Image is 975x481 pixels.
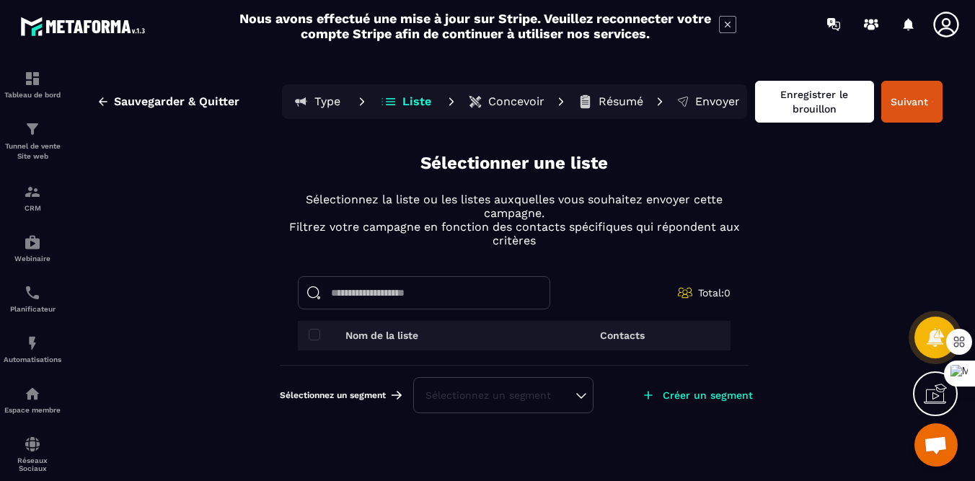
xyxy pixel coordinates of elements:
[600,330,645,341] p: Contacts
[24,234,41,251] img: automations
[345,330,418,341] p: Nom de la liste
[4,324,61,374] a: automationsautomationsAutomatisations
[663,389,753,401] p: Créer un segment
[40,23,71,35] div: v 4.0.25
[881,81,943,123] button: Suivant
[672,87,744,116] button: Envoyer
[488,94,544,109] p: Concevoir
[4,305,61,313] p: Planificateur
[280,389,386,401] span: Sélectionnez un segment
[280,220,749,247] p: Filtrez votre campagne en fonction des contacts spécifiques qui répondent aux critères
[374,87,439,116] button: Liste
[4,91,61,99] p: Tableau de bord
[4,406,61,414] p: Espace membre
[4,374,61,425] a: automationsautomationsEspace membre
[58,84,70,95] img: tab_domain_overview_orange.svg
[4,273,61,324] a: schedulerschedulerPlanificateur
[464,87,549,116] button: Concevoir
[24,284,41,301] img: scheduler
[314,94,340,109] p: Type
[914,423,958,467] div: Ouvrir le chat
[698,287,731,299] span: Total: 0
[4,456,61,472] p: Réseaux Sociaux
[4,255,61,262] p: Webinaire
[4,141,61,162] p: Tunnel de vente Site web
[4,223,61,273] a: automationsautomationsWebinaire
[285,87,350,116] button: Type
[420,151,608,175] p: Sélectionner une liste
[280,193,749,220] p: Sélectionnez la liste ou les listes auxquelles vous souhaitez envoyer cette campagne.
[4,172,61,223] a: formationformationCRM
[4,59,61,110] a: formationformationTableau de bord
[24,183,41,200] img: formation
[20,13,150,40] img: logo
[24,335,41,352] img: automations
[164,84,175,95] img: tab_keywords_by_traffic_grey.svg
[4,204,61,212] p: CRM
[4,356,61,363] p: Automatisations
[23,37,35,49] img: website_grey.svg
[24,436,41,453] img: social-network
[573,87,648,116] button: Résumé
[599,94,643,109] p: Résumé
[239,11,712,41] h2: Nous avons effectué une mise à jour sur Stripe. Veuillez reconnecter votre compte Stripe afin de ...
[4,110,61,172] a: formationformationTunnel de vente Site web
[86,89,250,115] button: Sauvegarder & Quitter
[402,94,431,109] p: Liste
[37,37,163,49] div: Domaine: [DOMAIN_NAME]
[114,94,239,109] span: Sauvegarder & Quitter
[23,23,35,35] img: logo_orange.svg
[24,120,41,138] img: formation
[74,85,111,94] div: Domaine
[24,385,41,402] img: automations
[24,70,41,87] img: formation
[180,85,221,94] div: Mots-clés
[755,81,874,123] button: Enregistrer le brouillon
[695,94,740,109] p: Envoyer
